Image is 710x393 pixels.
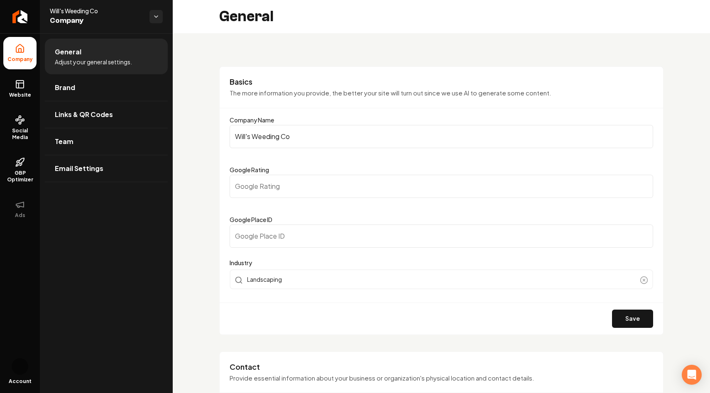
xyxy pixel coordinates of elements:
[230,175,653,198] input: Google Rating
[45,101,168,128] a: Links & QR Codes
[50,15,143,27] span: Company
[3,193,37,225] button: Ads
[12,10,28,23] img: Rebolt Logo
[45,128,168,155] a: Team
[12,212,29,219] span: Ads
[3,73,37,105] a: Website
[45,74,168,101] a: Brand
[45,155,168,182] a: Email Settings
[55,164,103,173] span: Email Settings
[12,358,28,375] img: Will Henderson
[50,7,143,15] span: Will's Weeding Co
[55,83,75,93] span: Brand
[9,378,32,385] span: Account
[230,373,653,383] p: Provide essential information about your business or organization's physical location and contact...
[230,116,274,124] label: Company Name
[55,47,81,57] span: General
[6,92,34,98] span: Website
[230,258,653,268] label: Industry
[3,127,37,141] span: Social Media
[230,125,653,148] input: Company Name
[55,58,132,66] span: Adjust your general settings.
[55,110,113,120] span: Links & QR Codes
[219,8,274,25] h2: General
[230,225,653,248] input: Google Place ID
[4,56,36,63] span: Company
[612,310,653,328] button: Save
[55,137,73,146] span: Team
[230,362,653,372] h3: Contact
[3,108,37,147] a: Social Media
[682,365,702,385] div: Open Intercom Messenger
[230,216,272,223] label: Google Place ID
[12,358,28,375] button: Open user button
[230,166,269,173] label: Google Rating
[230,77,653,87] h3: Basics
[3,151,37,190] a: GBP Optimizer
[230,88,653,98] p: The more information you provide, the better your site will turn out since we use AI to generate ...
[3,170,37,183] span: GBP Optimizer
